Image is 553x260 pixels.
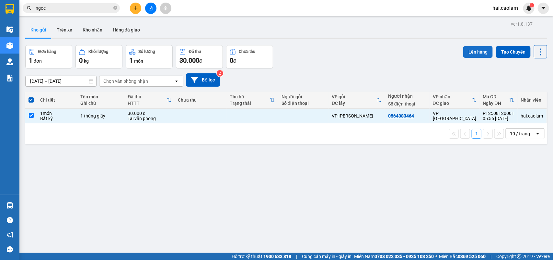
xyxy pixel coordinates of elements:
[199,58,202,64] span: đ
[433,101,471,106] div: ĐC giao
[29,56,32,64] span: 1
[538,3,549,14] button: caret-down
[189,49,201,54] div: Đã thu
[80,101,121,106] div: Ghi chú
[6,42,13,49] img: warehouse-icon
[483,116,514,121] div: 05:56 [DATE]
[25,45,72,68] button: Đơn hàng1đơn
[517,254,522,259] span: copyright
[430,92,480,109] th: Toggle SortBy
[163,6,168,10] span: aim
[126,45,173,68] button: Số lượng1món
[433,111,477,121] div: VP [GEOGRAPHIC_DATA]
[230,101,270,106] div: Trạng thái
[128,116,171,121] div: Tại văn phòng
[54,31,89,39] li: (c) 2017
[226,45,273,68] button: Chưa thu0đ
[148,6,153,10] span: file-add
[84,58,89,64] span: kg
[483,111,514,116] div: PT2508120001
[6,75,13,81] img: solution-icon
[129,56,133,64] span: 1
[435,255,437,258] span: ⚪️
[510,130,530,137] div: 10 / trang
[526,5,532,11] img: icon-new-feature
[332,101,377,106] div: ĐC lấy
[26,76,96,86] input: Select a date range.
[230,56,233,64] span: 0
[541,5,547,11] span: caret-down
[88,49,108,54] div: Khối lượng
[263,254,291,259] strong: 1900 633 818
[511,20,533,28] div: ver 1.8.137
[282,101,325,106] div: Số điện thoại
[124,92,175,109] th: Toggle SortBy
[487,4,523,12] span: hai.caolam
[52,22,77,38] button: Trên xe
[282,94,325,99] div: Người gửi
[40,97,74,103] div: Chi tiết
[496,46,531,58] button: Tạo Chuyến
[7,217,13,223] span: question-circle
[531,3,533,7] span: 1
[80,113,121,118] div: 1 thùng giấy
[70,8,86,24] img: logo.jpg
[128,111,171,116] div: 30.000 đ
[388,93,426,99] div: Người nhận
[329,92,385,109] th: Toggle SortBy
[388,113,414,118] div: 0564383464
[75,45,122,68] button: Khối lượng0kg
[233,58,236,64] span: đ
[6,58,13,65] img: warehouse-icon
[34,58,42,64] span: đơn
[42,9,62,62] b: BIÊN NHẬN GỬI HÀNG HÓA
[77,22,108,38] button: Kho nhận
[7,232,13,238] span: notification
[6,26,13,33] img: warehouse-icon
[388,101,426,106] div: Số điện thoại
[38,49,56,54] div: Đơn hàng
[128,101,166,106] div: HTTT
[226,92,278,109] th: Toggle SortBy
[108,22,145,38] button: Hàng đã giao
[186,73,220,87] button: Bộ lọc
[139,49,155,54] div: Số lượng
[130,3,141,14] button: plus
[521,113,543,118] div: hai.caolam
[332,94,377,99] div: VP gửi
[128,94,166,99] div: Đã thu
[239,49,256,54] div: Chưa thu
[535,131,540,136] svg: open
[490,253,491,260] span: |
[230,94,270,99] div: Thu hộ
[296,253,297,260] span: |
[332,113,382,118] div: VP [PERSON_NAME]
[79,56,83,64] span: 0
[374,254,434,259] strong: 0708 023 035 - 0935 103 250
[6,202,13,209] img: warehouse-icon
[8,42,37,72] b: [PERSON_NAME]
[6,4,14,14] img: logo-vxr
[472,129,481,139] button: 1
[463,46,493,58] button: Lên hàng
[160,3,171,14] button: aim
[80,94,121,99] div: Tên món
[133,6,138,10] span: plus
[25,22,52,38] button: Kho gửi
[521,97,543,103] div: Nhân viên
[530,3,534,7] sup: 1
[113,6,117,10] span: close-circle
[354,253,434,260] span: Miền Nam
[483,94,509,99] div: Mã GD
[302,253,352,260] span: Cung cấp máy in - giấy in:
[433,94,471,99] div: VP nhận
[176,45,223,68] button: Đã thu30.000đ
[232,253,291,260] span: Hỗ trợ kỹ thuật:
[217,70,223,77] sup: 2
[439,253,486,260] span: Miền Bắc
[7,246,13,253] span: message
[458,254,486,259] strong: 0369 525 060
[103,78,148,84] div: Chọn văn phòng nhận
[54,25,89,30] b: [DOMAIN_NAME]
[178,97,224,103] div: Chưa thu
